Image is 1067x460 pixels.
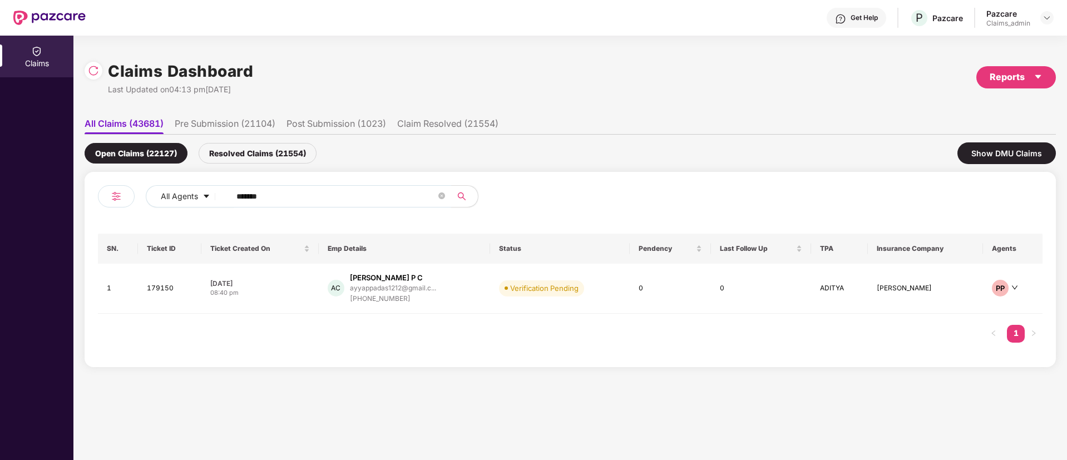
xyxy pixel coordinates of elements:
[851,13,878,22] div: Get Help
[986,8,1030,19] div: Pazcare
[438,191,445,202] span: close-circle
[720,244,794,253] span: Last Follow Up
[201,234,319,264] th: Ticket Created On
[986,19,1030,28] div: Claims_admin
[13,11,86,25] img: New Pazcare Logo
[711,234,812,264] th: Last Follow Up
[639,244,693,253] span: Pendency
[438,192,445,199] span: close-circle
[1043,13,1051,22] img: svg+xml;base64,PHN2ZyBpZD0iRHJvcGRvd24tMzJ4MzIiIHhtbG5zPSJodHRwOi8vd3d3LnczLm9yZy8yMDAwL3N2ZyIgd2...
[1011,284,1018,291] span: down
[630,234,710,264] th: Pendency
[210,244,302,253] span: Ticket Created On
[31,46,42,57] img: svg+xml;base64,PHN2ZyBpZD0iQ2xhaW0iIHhtbG5zPSJodHRwOi8vd3d3LnczLm9yZy8yMDAwL3N2ZyIgd2lkdGg9IjIwIi...
[835,13,846,24] img: svg+xml;base64,PHN2ZyBpZD0iSGVscC0zMngzMiIgeG1sbnM9Imh0dHA6Ly93d3cudzMub3JnLzIwMDAvc3ZnIiB3aWR0aD...
[932,13,963,23] div: Pazcare
[916,11,923,24] span: P
[983,234,1043,264] th: Agents
[992,280,1009,296] div: PP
